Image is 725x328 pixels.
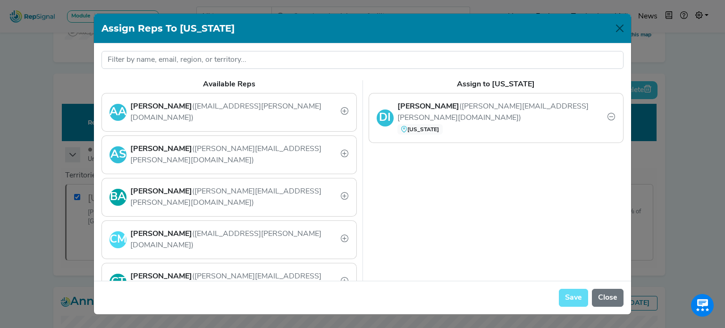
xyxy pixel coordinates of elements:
[340,107,349,118] button: Assign rep
[397,124,443,135] div: [US_STATE]
[130,273,192,280] strong: [PERSON_NAME]
[130,273,321,292] span: ([PERSON_NAME][EMAIL_ADDRESS][PERSON_NAME][DOMAIN_NAME])
[607,112,615,124] button: Unassign rep
[130,145,321,164] span: ([PERSON_NAME][EMAIL_ADDRESS][PERSON_NAME][DOMAIN_NAME])
[101,21,235,35] h1: Assign Reps to [US_STATE]
[340,277,349,288] button: Assign rep
[397,103,459,110] strong: [PERSON_NAME]
[110,274,126,291] div: CT
[369,80,624,89] h6: Assign to [US_STATE]
[592,289,624,307] button: Close
[101,51,624,69] input: Filter by name, email, region, or territory...
[130,230,192,238] strong: [PERSON_NAME]
[397,103,589,122] span: ([PERSON_NAME][EMAIL_ADDRESS][PERSON_NAME][DOMAIN_NAME])
[110,189,126,206] div: BA
[130,188,192,195] strong: [PERSON_NAME]
[130,103,192,110] strong: [PERSON_NAME]
[101,80,357,89] h6: Available Reps
[340,192,349,203] button: Assign rep
[340,149,349,160] button: Assign rep
[130,230,321,249] span: ([EMAIL_ADDRESS][PERSON_NAME][DOMAIN_NAME])
[340,234,349,245] button: Assign rep
[377,109,394,126] div: DI
[612,21,627,36] button: Close
[130,145,192,153] strong: [PERSON_NAME]
[110,231,126,248] div: CM
[110,146,126,163] div: AS
[130,103,321,122] span: ([EMAIL_ADDRESS][PERSON_NAME][DOMAIN_NAME])
[110,104,126,121] div: AA
[130,188,321,207] span: ([PERSON_NAME][EMAIL_ADDRESS][PERSON_NAME][DOMAIN_NAME])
